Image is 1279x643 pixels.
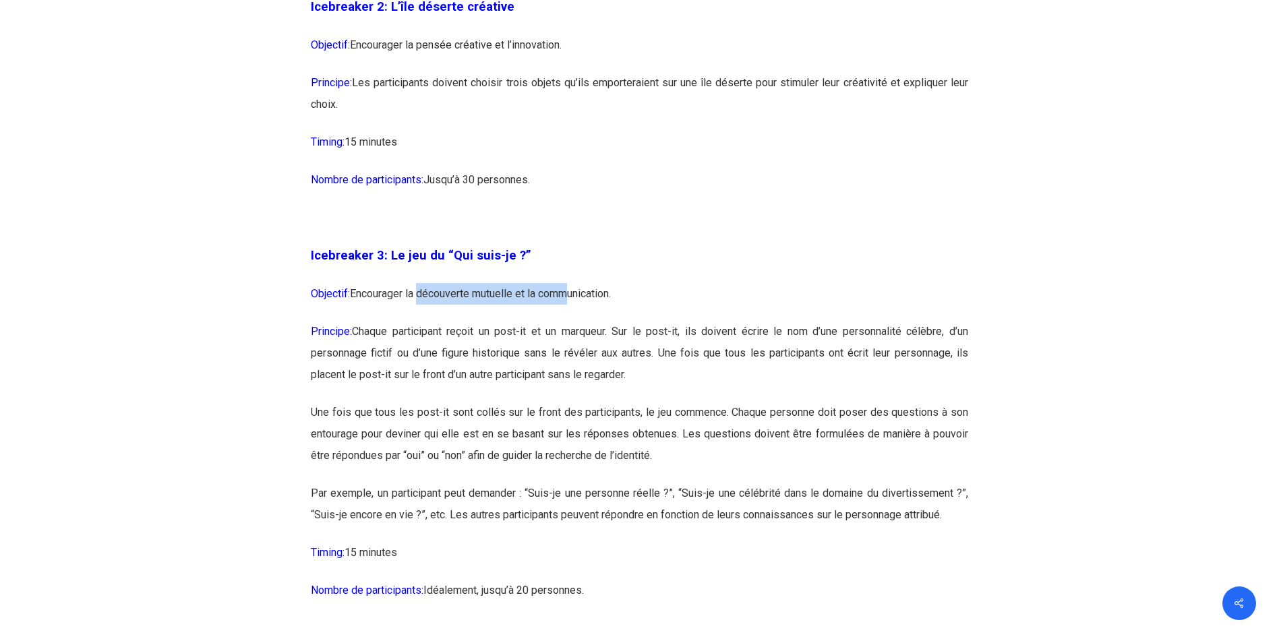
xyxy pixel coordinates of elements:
span: Icebreaker 3: Le jeu du “Qui suis-je ?” [311,248,531,263]
span: Timing: [311,135,345,148]
p: Idéalement, jusqu’à 20 personnes. [311,580,968,617]
span: Objectif: [311,38,350,51]
p: 15 minutes [311,542,968,580]
p: Encourager la pensée créative et l’innovation. [311,34,968,72]
p: Encourager la découverte mutuelle et la communication. [311,283,968,321]
span: Principe: [311,76,352,89]
span: Timing: [311,546,345,559]
p: Une fois que tous les post-it sont collés sur le front des participants, le jeu commence. Chaque ... [311,402,968,483]
span: Objectif: [311,287,350,300]
p: Les participants doivent choisir trois objets qu’ils emporteraient sur une île déserte pour stimu... [311,72,968,131]
span: Nombre de participants: [311,173,423,186]
span: Principe: [311,325,352,338]
p: Jusqu’à 30 personnes. [311,169,968,207]
p: Par exemple, un participant peut demander : “Suis-je une personne réelle ?”, “Suis-je une célébri... [311,483,968,542]
p: 15 minutes [311,131,968,169]
p: Chaque participant reçoit un post-it et un marqueur. Sur le post-it, ils doivent écrire le nom d’... [311,321,968,402]
span: Nombre de participants: [311,584,423,596]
